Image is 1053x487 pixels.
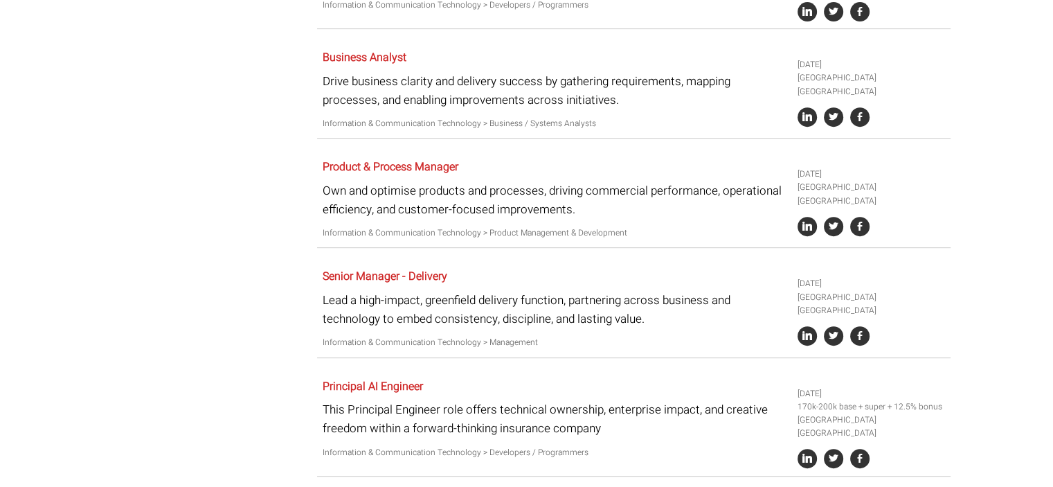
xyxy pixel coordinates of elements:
li: [GEOGRAPHIC_DATA] [GEOGRAPHIC_DATA] [798,181,946,207]
li: 170k-200k base + super + 12.5% bonus [798,400,946,414]
li: [GEOGRAPHIC_DATA] [GEOGRAPHIC_DATA] [798,71,946,98]
a: Principal AI Engineer [323,378,423,395]
p: Drive business clarity and delivery success by gathering requirements, mapping processes, and ena... [323,72,787,109]
p: Information & Communication Technology > Product Management & Development [323,227,787,240]
li: [DATE] [798,58,946,71]
p: Information & Communication Technology > Developers / Programmers [323,446,787,459]
p: This Principal Engineer role offers technical ownership, enterprise impact, and creative freedom ... [323,400,787,438]
li: [DATE] [798,168,946,181]
p: Own and optimise products and processes, driving commercial performance, operational efficiency, ... [323,181,787,219]
li: [GEOGRAPHIC_DATA] [GEOGRAPHIC_DATA] [798,291,946,317]
li: [GEOGRAPHIC_DATA] [GEOGRAPHIC_DATA] [798,414,946,440]
p: Information & Communication Technology > Business / Systems Analysts [323,117,787,130]
p: Information & Communication Technology > Management [323,336,787,349]
a: Product & Process Manager [323,159,458,175]
li: [DATE] [798,277,946,290]
li: [DATE] [798,387,946,400]
a: Senior Manager - Delivery [323,268,447,285]
p: Lead a high-impact, greenfield delivery function, partnering across business and technology to em... [323,291,787,328]
a: Business Analyst [323,49,406,66]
